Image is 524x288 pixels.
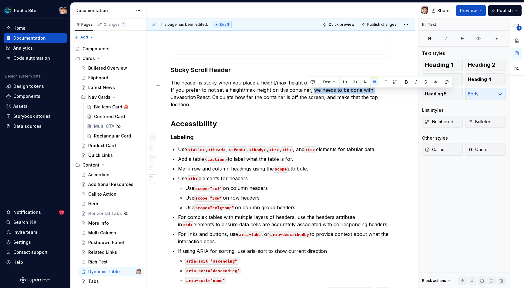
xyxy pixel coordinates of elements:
p: Use on column group headers [185,204,391,211]
div: Nav Cards [88,94,110,100]
code: aria-sort="descending" [185,267,240,274]
div: Contact support [13,249,48,255]
div: Bulleted Overview [88,65,127,71]
a: Components [4,91,67,101]
span: Bulleted [468,119,492,125]
div: Notifications [13,209,41,215]
a: Quick Links [79,151,144,160]
a: Code automation [4,53,67,63]
img: f6f21888-ac52-4431-a6ea-009a12e2bf23.png [4,7,12,14]
div: List styles [422,107,444,113]
span: 33 [59,210,64,215]
div: Hero [88,201,98,207]
a: More Info [79,218,144,228]
span: Callout [425,147,446,153]
span: Add [80,35,88,40]
div: Product Card [88,143,116,149]
div: Public Site [14,8,36,14]
div: Block actions [422,276,452,285]
a: Rectangular Card [84,131,144,141]
div: More Info [88,220,109,226]
span: Heading 3 [425,76,451,82]
a: Pushdown Panel [79,238,144,247]
div: Block actions [422,278,446,283]
div: Storybook stories [13,113,51,119]
a: Latest News [79,83,144,92]
p: Use , , , , , , and elements for tabular data. [178,146,391,153]
code: <thead> [207,146,226,153]
span: 1 [517,26,522,31]
div: Cards [73,54,144,63]
span: Heading 2 [468,62,495,68]
div: Flipboard [88,75,108,81]
a: Components [73,44,144,54]
h4: Labeling [171,134,391,141]
div: Call to Action [88,191,116,197]
a: Home [4,23,67,33]
a: Data sources [4,121,67,131]
div: Design tokens [13,83,44,89]
a: Flipboard [79,73,144,83]
span: Heading 1 [425,62,453,68]
a: Bulleted Overview [79,63,144,73]
a: Additional Resources [79,180,144,189]
a: Tabs [79,276,144,286]
p: Mark row and column headings using the attribute. [178,165,391,172]
a: Horizontal Tabs [79,209,144,218]
a: Documentation [4,33,67,43]
span: 1 [121,22,126,27]
div: Changes [104,22,126,27]
div: Documentation [76,8,133,14]
a: Big Icon Card 🚨 [84,102,144,112]
div: Centered Card [94,114,125,120]
div: Nav Cards [79,92,144,102]
div: Tabs [88,278,99,284]
code: aria-sort="ascending" [185,258,238,265]
code: <tbody> [248,146,267,153]
code: scope="row" [194,195,223,202]
code: aria-describedby [269,231,310,238]
a: Storybook stories [4,111,67,121]
h2: Accessibility [171,119,391,129]
code: <table> [187,146,206,153]
div: Latest News [88,84,115,91]
button: Publish changes [360,20,399,29]
div: Content [82,162,99,168]
div: Analytics [13,45,33,51]
button: Add [73,33,96,41]
button: Quick preview [321,20,357,29]
button: Bulleted [465,116,506,128]
div: Accordion [88,172,109,178]
span: Numbered [425,119,453,125]
div: Cards [82,55,95,61]
a: Dynamic TableChris Greufe [79,267,144,276]
span: Quote [468,147,488,153]
code: scope="col" [194,185,223,192]
div: Pages [75,22,93,27]
div: Invite team [13,229,37,235]
div: Horizontal Tabs [88,210,122,217]
div: Design system data [5,74,41,79]
a: Related Links [79,247,144,257]
a: Multi CTA [84,121,144,131]
div: Assets [13,103,28,109]
span: Publish [497,8,513,14]
button: Contact support [4,247,67,257]
div: Related Links [88,249,117,255]
code: <tr> [268,146,280,153]
a: Product Card [79,141,144,151]
span: Share [437,8,450,14]
span: Heading 5 [425,91,447,97]
code: <caption> [204,156,228,163]
p: For links and buttons, use or to provide context about what the interaction does. [178,230,391,245]
code: aria-label [238,231,264,238]
a: Analytics [4,43,67,53]
button: Heading 1 [422,59,463,71]
div: Settings [13,239,31,245]
span: Quick preview [328,22,354,27]
div: Multi Column [88,230,116,236]
div: Additional Resources [88,181,133,187]
button: Heading 3 [422,73,463,85]
code: <td> [182,221,193,228]
code: scope="colgroup" [194,204,235,211]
